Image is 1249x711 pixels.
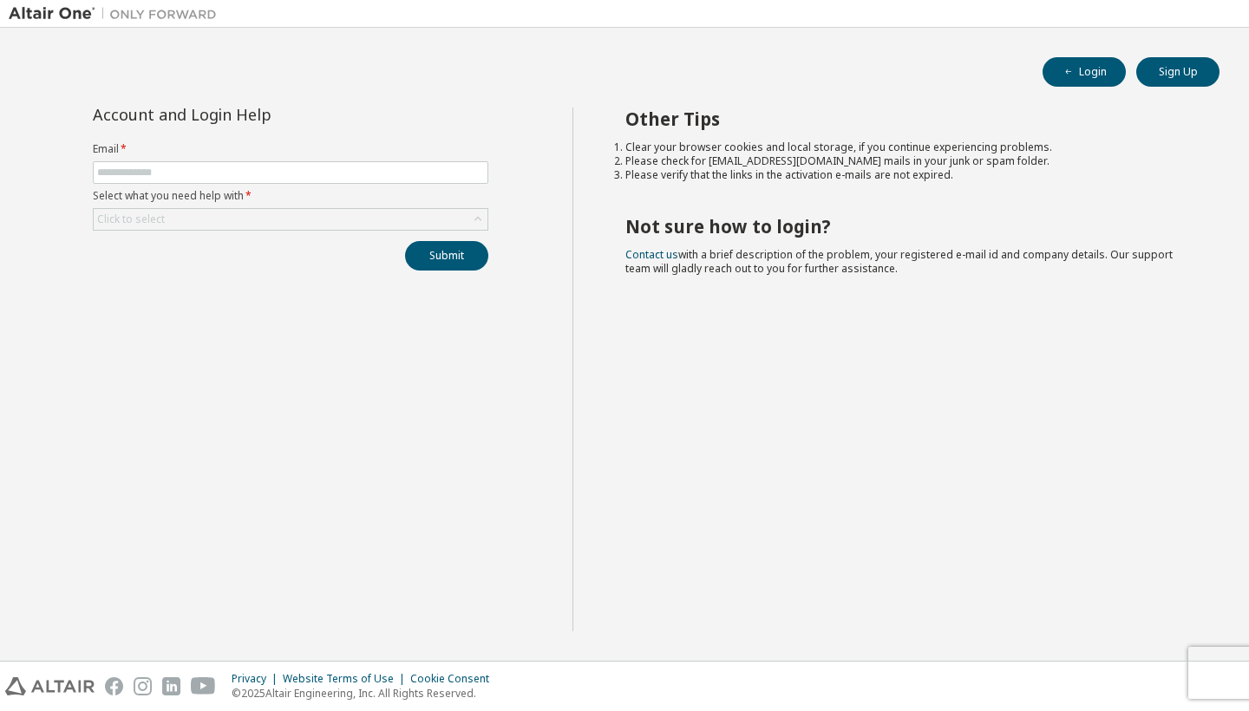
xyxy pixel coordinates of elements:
[94,209,487,230] div: Click to select
[105,677,123,695] img: facebook.svg
[625,108,1189,130] h2: Other Tips
[97,212,165,226] div: Click to select
[93,189,488,203] label: Select what you need help with
[93,108,409,121] div: Account and Login Help
[5,677,95,695] img: altair_logo.svg
[1043,57,1126,87] button: Login
[410,672,500,686] div: Cookie Consent
[93,142,488,156] label: Email
[405,241,488,271] button: Submit
[232,672,283,686] div: Privacy
[191,677,216,695] img: youtube.svg
[625,247,678,262] a: Contact us
[9,5,226,23] img: Altair One
[232,686,500,701] p: © 2025 Altair Engineering, Inc. All Rights Reserved.
[1136,57,1220,87] button: Sign Up
[625,154,1189,168] li: Please check for [EMAIL_ADDRESS][DOMAIN_NAME] mails in your junk or spam folder.
[625,215,1189,238] h2: Not sure how to login?
[625,140,1189,154] li: Clear your browser cookies and local storage, if you continue experiencing problems.
[625,247,1173,276] span: with a brief description of the problem, your registered e-mail id and company details. Our suppo...
[625,168,1189,182] li: Please verify that the links in the activation e-mails are not expired.
[162,677,180,695] img: linkedin.svg
[283,672,410,686] div: Website Terms of Use
[134,677,152,695] img: instagram.svg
